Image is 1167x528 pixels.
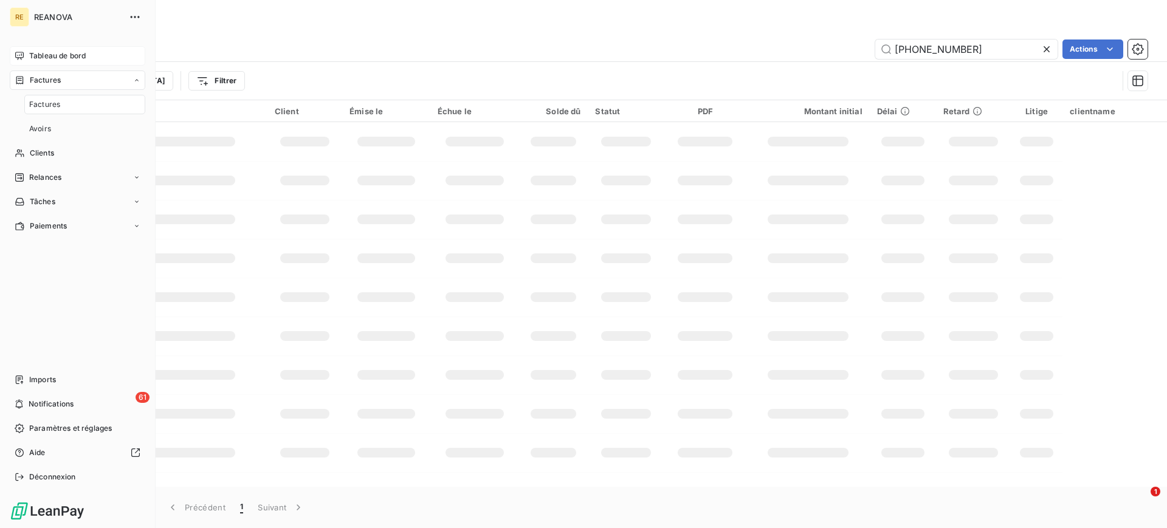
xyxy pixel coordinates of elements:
[1062,39,1123,59] button: Actions
[1151,487,1160,496] span: 1
[875,39,1058,59] input: Rechercher
[10,443,145,462] a: Aide
[29,447,46,458] span: Aide
[275,106,335,116] div: Client
[30,148,54,159] span: Clients
[29,423,112,434] span: Paramètres et réglages
[159,495,233,520] button: Précédent
[30,196,55,207] span: Tâches
[30,75,61,86] span: Factures
[233,495,250,520] button: 1
[10,501,85,521] img: Logo LeanPay
[877,106,929,116] div: Délai
[1018,106,1055,116] div: Litige
[595,106,656,116] div: Statut
[526,106,581,116] div: Solde dû
[188,71,244,91] button: Filtrer
[136,392,150,403] span: 61
[671,106,740,116] div: PDF
[29,471,76,482] span: Déconnexion
[29,172,61,183] span: Relances
[34,12,122,22] span: REANOVA
[943,106,1003,116] div: Retard
[29,50,86,61] span: Tableau de bord
[29,374,56,385] span: Imports
[29,123,51,134] span: Avoirs
[1070,106,1160,116] div: clientname
[10,7,29,27] div: RE
[754,106,862,116] div: Montant initial
[30,221,67,231] span: Paiements
[250,495,312,520] button: Suivant
[438,106,512,116] div: Échue le
[349,106,423,116] div: Émise le
[29,99,60,110] span: Factures
[1126,487,1155,516] iframe: Intercom live chat
[29,399,74,410] span: Notifications
[240,501,243,513] span: 1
